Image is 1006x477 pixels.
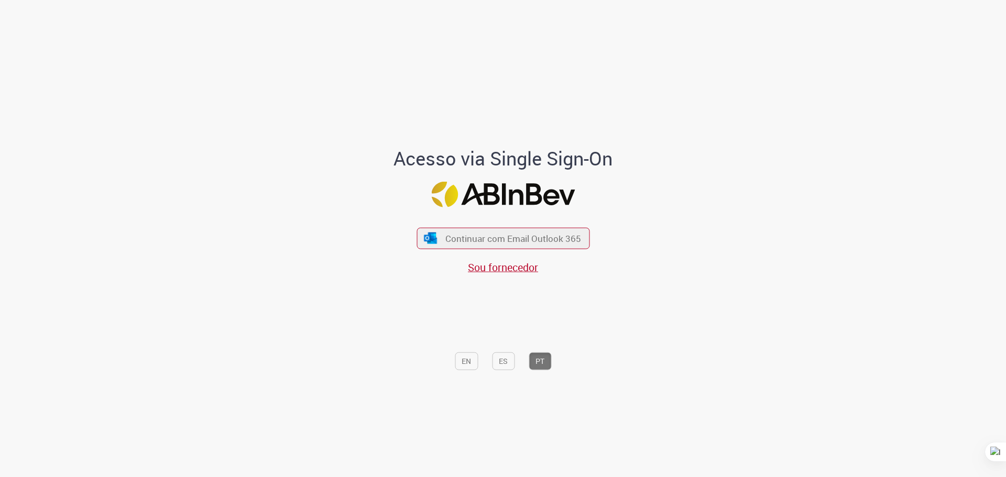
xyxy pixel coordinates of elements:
button: ES [492,352,515,370]
button: PT [529,352,551,370]
img: Logo ABInBev [431,181,575,207]
a: Sou fornecedor [468,260,538,274]
button: EN [455,352,478,370]
button: ícone Azure/Microsoft 360 Continuar com Email Outlook 365 [417,227,589,249]
span: Continuar com Email Outlook 365 [445,232,581,245]
img: ícone Azure/Microsoft 360 [423,232,438,243]
h1: Acesso via Single Sign-On [358,148,649,169]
